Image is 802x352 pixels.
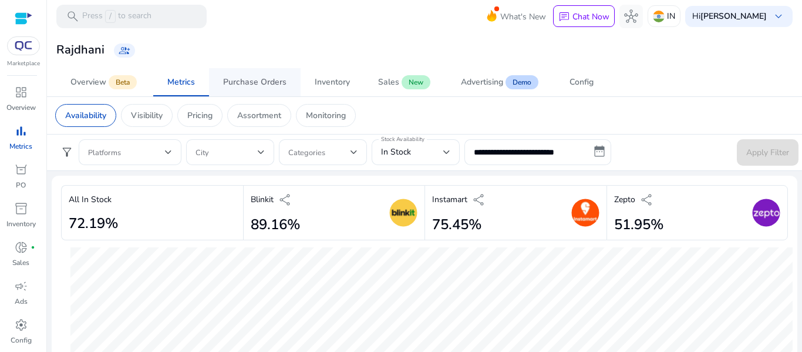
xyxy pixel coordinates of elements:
[381,135,424,143] mat-label: Stock Availability
[306,109,346,122] p: Monitoring
[14,202,28,216] span: inventory_2
[14,318,28,332] span: settings
[614,216,663,233] h2: 51.95%
[432,216,486,233] h2: 75.45%
[31,245,35,250] span: fiber_manual_record
[472,193,486,207] span: share
[12,257,29,268] p: Sales
[700,11,767,22] b: [PERSON_NAME]
[251,216,300,233] h2: 89.16%
[500,6,546,27] span: What's New
[640,193,654,207] span: share
[278,193,292,207] span: share
[558,11,570,23] span: chat
[771,9,786,24] span: keyboard_arrow_down
[14,279,28,293] span: campaign
[572,11,609,22] p: Chat Now
[119,45,130,56] span: group_add
[378,78,399,86] div: Sales
[16,180,26,190] p: PO
[14,163,28,177] span: orders
[432,193,467,206] p: Instamart
[14,124,28,138] span: bar_chart
[15,296,28,307] p: Ads
[506,75,538,89] span: Demo
[402,75,430,89] span: New
[69,215,118,232] h2: 72.19%
[692,12,767,21] p: Hi
[553,5,615,28] button: chatChat Now
[14,240,28,254] span: donut_small
[66,9,80,24] span: search
[251,193,274,206] p: Blinkit
[187,109,213,122] p: Pricing
[13,41,34,51] img: QC-logo.svg
[614,193,635,206] p: Zepto
[69,193,112,206] p: All In Stock
[167,78,195,86] div: Metrics
[65,109,106,122] p: Availability
[9,141,32,152] p: Metrics
[619,5,643,28] button: hub
[105,10,116,23] span: /
[7,59,40,68] p: Marketplace
[667,6,675,26] p: IN
[114,43,135,58] a: group_add
[653,11,665,22] img: in.svg
[14,85,28,99] span: dashboard
[223,78,287,86] div: Purchase Orders
[11,335,32,346] p: Config
[82,10,151,23] p: Press to search
[60,145,74,159] span: filter_alt
[624,9,638,24] span: hub
[70,78,106,86] div: Overview
[131,109,163,122] p: Visibility
[461,78,503,86] div: Advertising
[315,78,350,86] div: Inventory
[6,219,36,229] p: Inventory
[6,102,36,113] p: Overview
[381,146,411,157] span: In Stock
[109,75,137,89] span: Beta
[237,109,281,122] p: Assortment
[570,78,594,86] div: Config
[56,43,105,57] h3: Rajdhani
